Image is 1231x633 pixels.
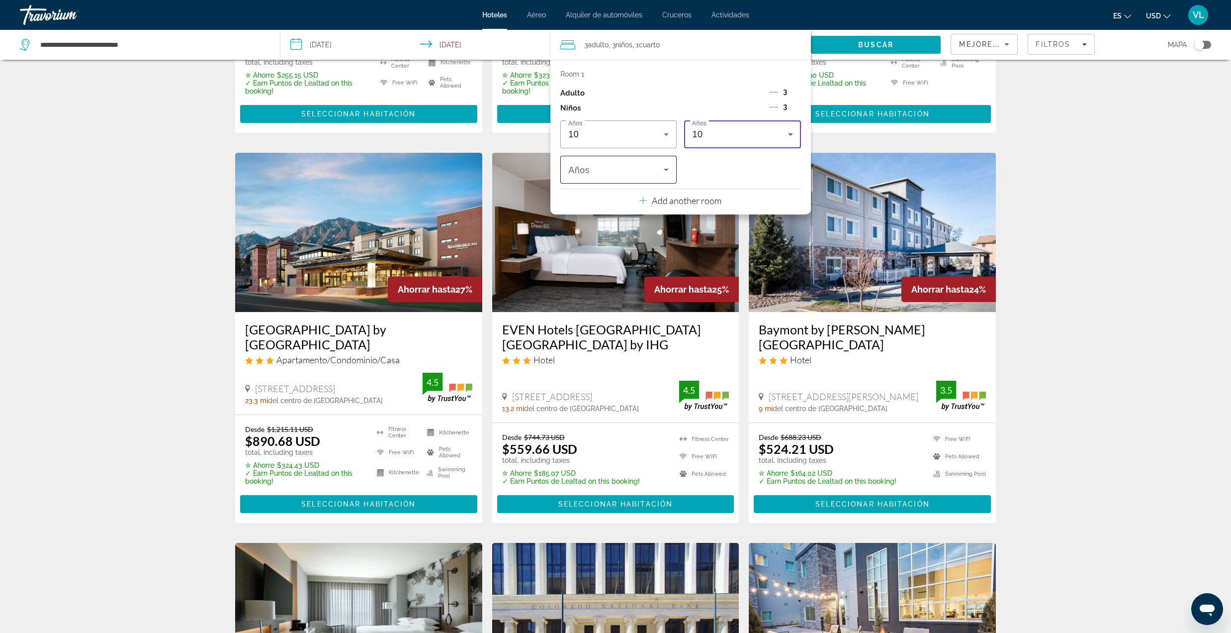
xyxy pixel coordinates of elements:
span: 23.3 mi [245,397,268,405]
p: total, including taxes [245,58,368,66]
img: TrustYou guest rating badge [936,381,986,410]
ins: $524.21 USD [759,441,834,456]
img: Residence Inn by Marriott Boulder Canyon Boulevard [235,153,482,312]
img: EVEN Hotels Denver Tech Center Englewood by IHG [492,153,739,312]
p: ✓ Earn Puntos de Lealtad on this booking! [502,79,625,95]
span: del centro de [GEOGRAPHIC_DATA] [268,397,383,405]
span: [STREET_ADDRESS] [512,391,592,402]
p: Niños [560,104,581,112]
a: EVEN Hotels [GEOGRAPHIC_DATA] [GEOGRAPHIC_DATA] by IHG [502,322,729,352]
span: VL [1193,10,1204,20]
li: Pets Allowed [675,468,729,480]
span: Ahorrar hasta [398,284,455,295]
span: 9 mi [759,405,773,413]
li: Pets Allowed [424,75,472,90]
li: Free WiFi [886,75,936,90]
span: ✮ Ahorre [245,71,274,79]
span: Seleccionar habitación [815,500,930,508]
p: $255.15 USD [245,71,368,79]
button: Select check in and out date [280,30,551,60]
p: total, including taxes [759,456,896,464]
div: 3 star Apartment [245,354,472,365]
a: Seleccionar habitación [497,497,734,508]
span: Ahorrar hasta [654,284,712,295]
li: Free WiFi [372,445,422,460]
div: 24% [901,277,996,302]
p: $230.90 USD [759,71,878,79]
span: Seleccionar habitación [301,110,416,118]
a: Travorium [20,2,119,28]
button: Decrement adults [769,87,778,99]
li: Swimming Pool [928,468,986,480]
span: del centro de [GEOGRAPHIC_DATA] [524,405,639,413]
li: Swimming Pool [936,55,986,70]
ins: $890.68 USD [245,433,320,448]
li: Free WiFi [375,75,424,90]
span: USD [1146,12,1161,20]
p: ✓ Earn Puntos de Lealtad on this booking! [759,79,878,95]
button: Seleccionar habitación [240,105,477,123]
span: Años [568,165,590,175]
span: Mapa [1168,38,1187,52]
p: ✓ Earn Puntos de Lealtad on this booking! [245,469,364,485]
span: Adulto [588,41,609,49]
span: Años [692,120,706,127]
a: Baymont by Wyndham Henderson Northeast Denver [749,153,996,312]
span: 3 [783,88,787,96]
ins: $559.66 USD [502,441,577,456]
li: Kitchenette [422,425,472,440]
span: , 1 [632,38,660,52]
a: Aéreo [527,11,546,19]
span: ✮ Ahorre [502,469,531,477]
span: 3 [584,38,609,52]
span: Seleccionar habitación [815,110,930,118]
span: es [1113,12,1122,20]
button: User Menu [1185,4,1211,25]
img: TrustYou guest rating badge [423,373,472,402]
li: Free WiFi [675,450,729,463]
p: ✓ Earn Puntos de Lealtad on this booking! [245,79,368,95]
button: Decrement children [769,102,778,114]
button: Search [811,36,941,54]
span: Hotel [533,354,555,365]
span: Ahorrar hasta [911,284,969,295]
span: Hotel [790,354,811,365]
button: Add another room [639,189,721,210]
span: Años [568,120,583,127]
span: Seleccionar habitación [558,500,673,508]
del: $1,215.11 USD [267,425,313,433]
button: Toggle map [1187,40,1211,49]
div: 25% [644,277,739,302]
button: Seleccionar habitación [497,105,734,123]
img: TrustYou guest rating badge [679,381,729,410]
a: [GEOGRAPHIC_DATA] by [GEOGRAPHIC_DATA] [245,322,472,352]
li: Pets Allowed [928,450,986,463]
button: Increment children [792,101,801,115]
del: $688.23 USD [781,433,821,441]
div: 3 star Hotel [759,354,986,365]
li: Swimming Pool [422,465,472,480]
button: Increment adults [792,86,801,101]
span: Desde [245,425,264,433]
span: 10 [692,129,703,139]
p: Adulto [560,89,585,98]
span: ✮ Ahorre [759,469,788,477]
p: ✓ Earn Puntos de Lealtad on this booking! [759,477,896,485]
span: , 3 [609,38,632,52]
a: Seleccionar habitación [240,497,477,508]
span: Apartamento/Condominio/Casa [276,354,400,365]
input: Search hotel destination [39,37,265,52]
div: 4.5 [423,376,442,388]
mat-select: Sort by [959,38,1009,50]
button: Seleccionar habitación [497,495,734,513]
span: 13.2 mi [502,405,524,413]
button: Change currency [1146,8,1170,23]
li: Pets Allowed [422,445,472,460]
span: Niños [615,41,632,49]
a: Cruceros [662,11,692,19]
a: Seleccionar habitación [240,107,477,118]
